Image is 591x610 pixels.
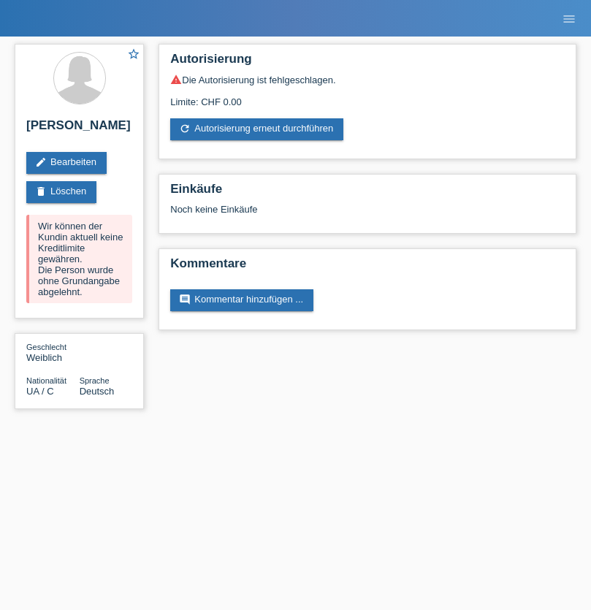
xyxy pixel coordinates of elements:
h2: [PERSON_NAME] [26,118,132,140]
a: deleteLöschen [26,181,96,203]
i: delete [35,186,47,197]
div: Wir können der Kundin aktuell keine Kreditlimite gewähren. Die Person wurde ohne Grundangabe abge... [26,215,132,303]
i: warning [170,74,182,85]
span: Geschlecht [26,343,66,351]
i: refresh [179,123,191,134]
div: Limite: CHF 0.00 [170,85,565,107]
i: comment [179,294,191,305]
div: Noch keine Einkäufe [170,204,565,226]
h2: Einkäufe [170,182,565,204]
h2: Kommentare [170,256,565,278]
span: Nationalität [26,376,66,385]
a: editBearbeiten [26,152,107,174]
i: edit [35,156,47,168]
h2: Autorisierung [170,52,565,74]
a: menu [554,14,584,23]
i: menu [562,12,576,26]
div: Weiblich [26,341,80,363]
a: commentKommentar hinzufügen ... [170,289,313,311]
span: Ukraine / C / 25.11.1990 [26,386,54,397]
span: Sprache [80,376,110,385]
a: star_border [127,47,140,63]
div: Die Autorisierung ist fehlgeschlagen. [170,74,565,85]
a: refreshAutorisierung erneut durchführen [170,118,343,140]
span: Deutsch [80,386,115,397]
i: star_border [127,47,140,61]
